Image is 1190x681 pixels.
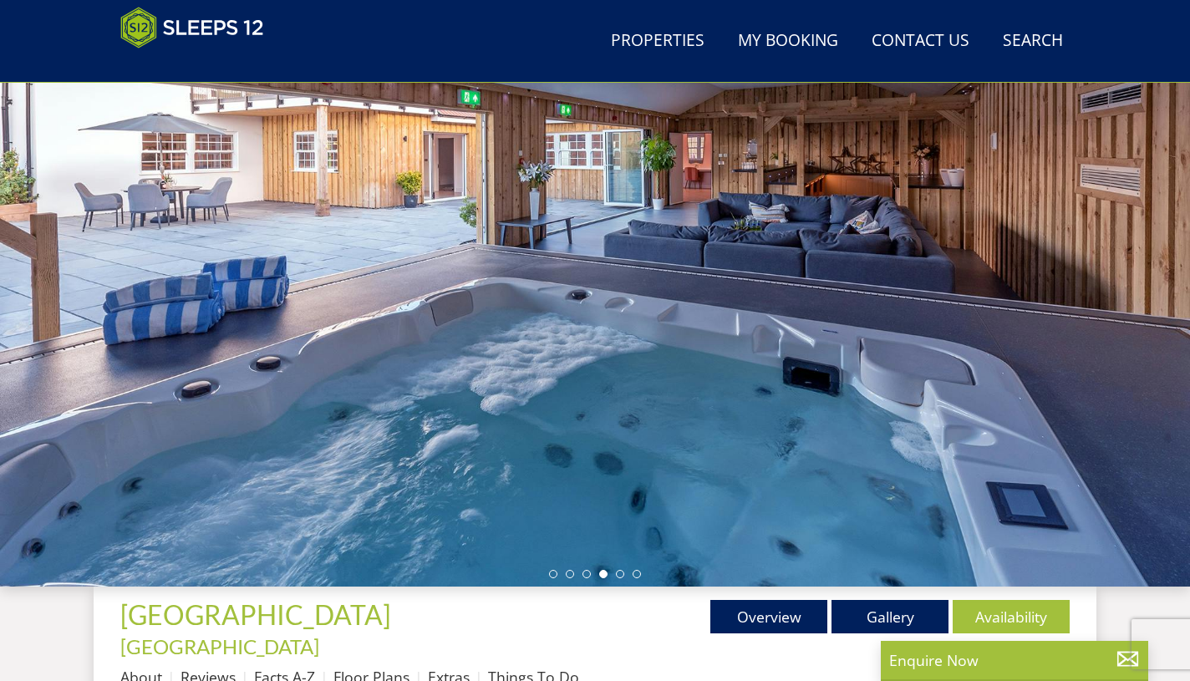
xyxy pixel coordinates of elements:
[710,600,827,633] a: Overview
[112,58,287,73] iframe: Customer reviews powered by Trustpilot
[889,649,1140,671] p: Enquire Now
[996,23,1070,60] a: Search
[120,598,391,631] span: [GEOGRAPHIC_DATA]
[604,23,711,60] a: Properties
[120,598,396,631] a: [GEOGRAPHIC_DATA]
[831,600,948,633] a: Gallery
[120,7,264,48] img: Sleeps 12
[120,634,319,658] a: [GEOGRAPHIC_DATA]
[731,23,845,60] a: My Booking
[865,23,976,60] a: Contact Us
[953,600,1070,633] a: Availability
